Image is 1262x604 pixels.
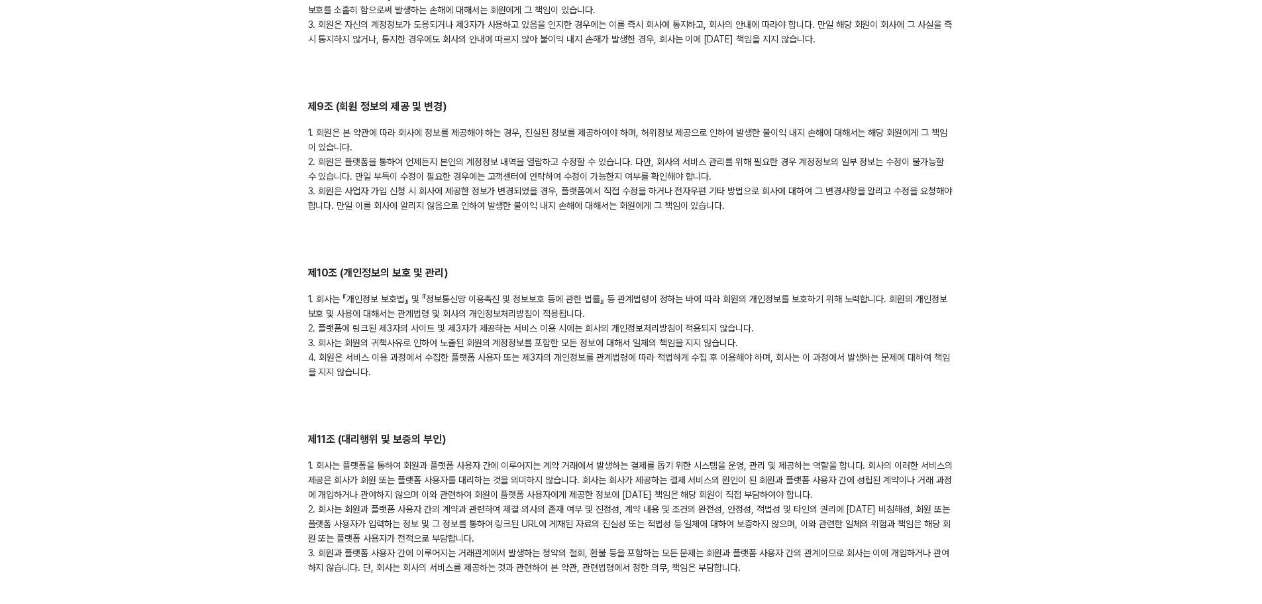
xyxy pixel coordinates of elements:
[308,266,955,281] h2: 제10조 (개인정보의 보호 및 관리)
[308,458,955,575] div: 1. 회사는 플랫폼을 통하여 회원과 플랫폼 사용자 간에 이루어지는 계약 거래에서 발생하는 결제를 돕기 위한 시스템을 운영, 관리 및 제공하는 역할을 합니다. 회사의 이러한 서...
[308,125,955,213] div: 1. 회원은 본 약관에 따라 회사에 정보를 제공해야 하는 경우, 진실된 정보를 제공하여야 하며, 허위정보 제공으로 인하여 발생한 불이익 내지 손해에 대해서는 해당 회원에게 그...
[308,99,955,115] h2: 제9조 (회원 정보의 제공 및 변경)
[308,432,955,448] h2: 제11조 (대리행위 및 보증의 부인)
[308,292,955,379] div: 1. 회사는 『개인정보 보호법』 및 『정보통신망 이용촉진 및 정보보호 등에 관한 법률』 등 관계법령이 정하는 바에 따라 회원의 개인정보를 보호하기 위해 노력합니다. 회원의 개...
